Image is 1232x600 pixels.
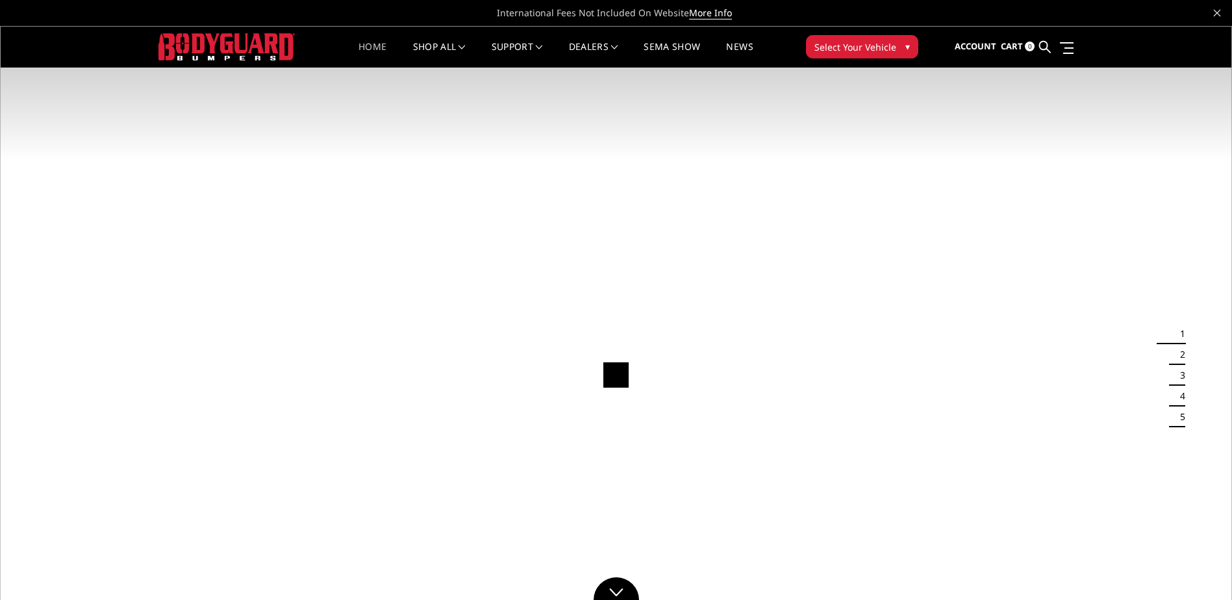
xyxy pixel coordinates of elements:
a: Support [492,42,543,68]
span: Select Your Vehicle [814,40,896,54]
button: 2 of 5 [1172,344,1185,365]
img: BODYGUARD BUMPERS [158,33,295,60]
a: shop all [413,42,466,68]
span: Cart [1001,40,1023,52]
span: 0 [1025,42,1035,51]
a: Account [955,29,996,64]
span: Account [955,40,996,52]
a: Home [358,42,386,68]
a: SEMA Show [644,42,700,68]
button: 5 of 5 [1172,406,1185,427]
a: More Info [689,6,732,19]
button: 1 of 5 [1172,323,1185,344]
button: 3 of 5 [1172,365,1185,386]
button: 4 of 5 [1172,386,1185,406]
span: ▾ [905,40,910,53]
a: News [726,42,753,68]
button: Select Your Vehicle [806,35,918,58]
a: Cart 0 [1001,29,1035,64]
a: Click to Down [594,577,639,600]
a: Dealers [569,42,618,68]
